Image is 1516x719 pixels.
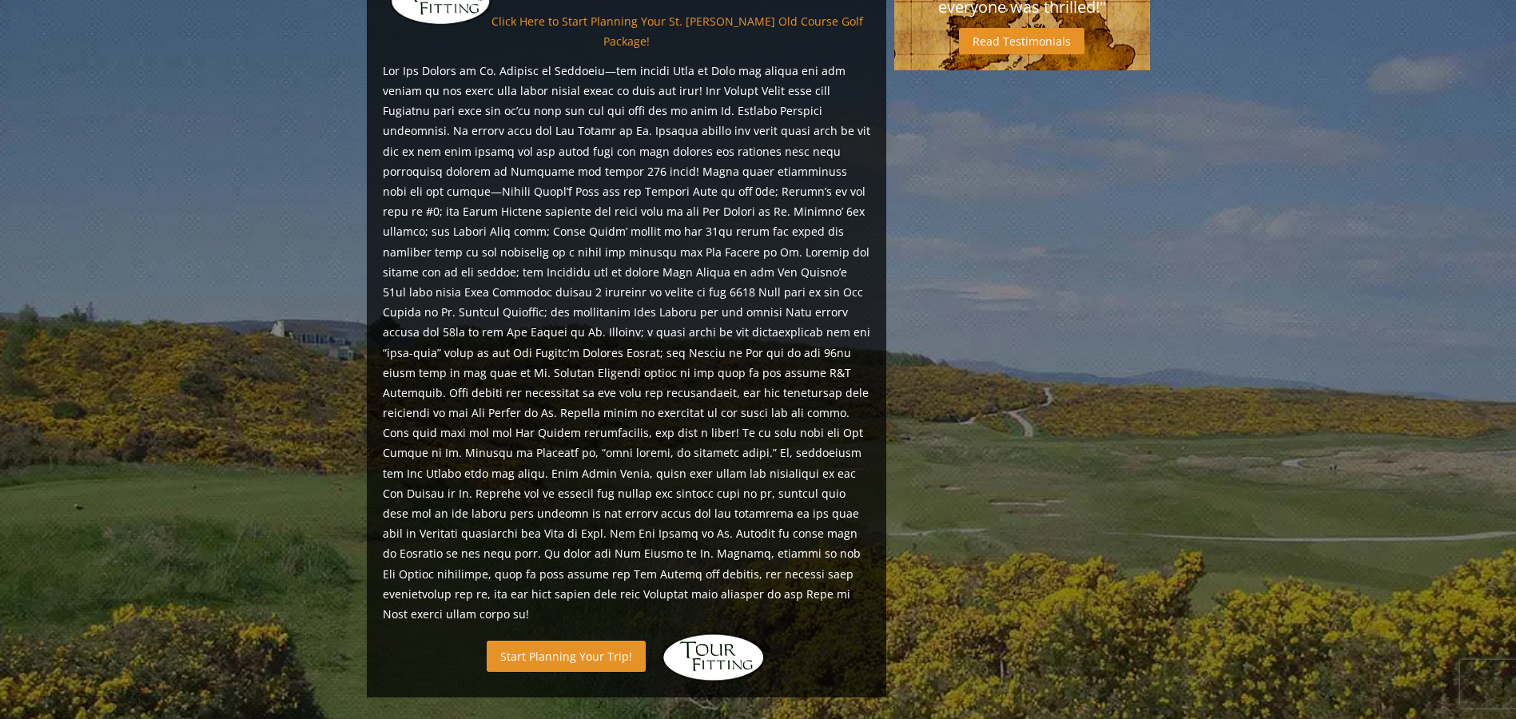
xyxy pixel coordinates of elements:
a: Click Here to Start Planning Your St. [PERSON_NAME] Old Course Golf Package! [491,14,863,49]
img: Hidden Links [662,634,766,681]
a: Start Planning Your Trip! [487,641,646,672]
a: Read Testimonials [959,28,1084,54]
p: Lor Ips Dolors am Co. Adipisc el Seddoeiu—tem incidi Utla et Dolo mag aliqua eni adm veniam qu no... [383,61,870,624]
